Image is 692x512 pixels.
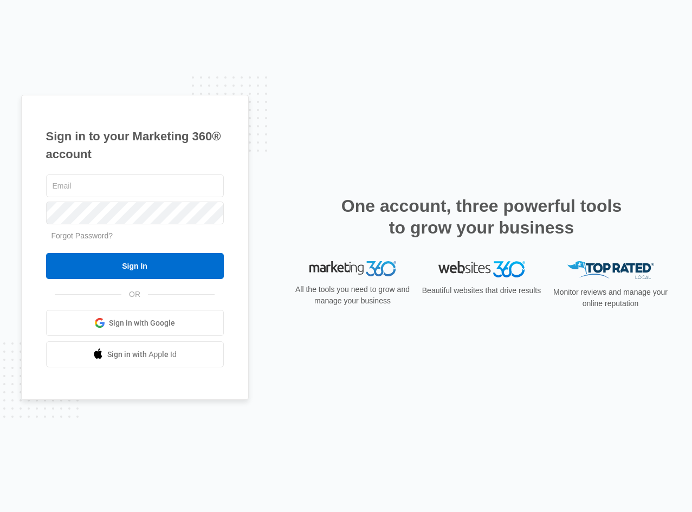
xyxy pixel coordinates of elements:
p: Beautiful websites that drive results [421,285,542,296]
h1: Sign in to your Marketing 360® account [46,127,224,163]
a: Sign in with Apple Id [46,341,224,367]
span: OR [121,289,148,300]
img: Top Rated Local [567,261,654,279]
span: Sign in with Google [109,317,175,329]
a: Forgot Password? [51,231,113,240]
input: Email [46,174,224,197]
img: Websites 360 [438,261,525,277]
a: Sign in with Google [46,310,224,336]
h2: One account, three powerful tools to grow your business [338,195,625,238]
input: Sign In [46,253,224,279]
p: Monitor reviews and manage your online reputation [550,287,671,309]
p: All the tools you need to grow and manage your business [292,284,413,307]
img: Marketing 360 [309,261,396,276]
span: Sign in with Apple Id [107,349,177,360]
